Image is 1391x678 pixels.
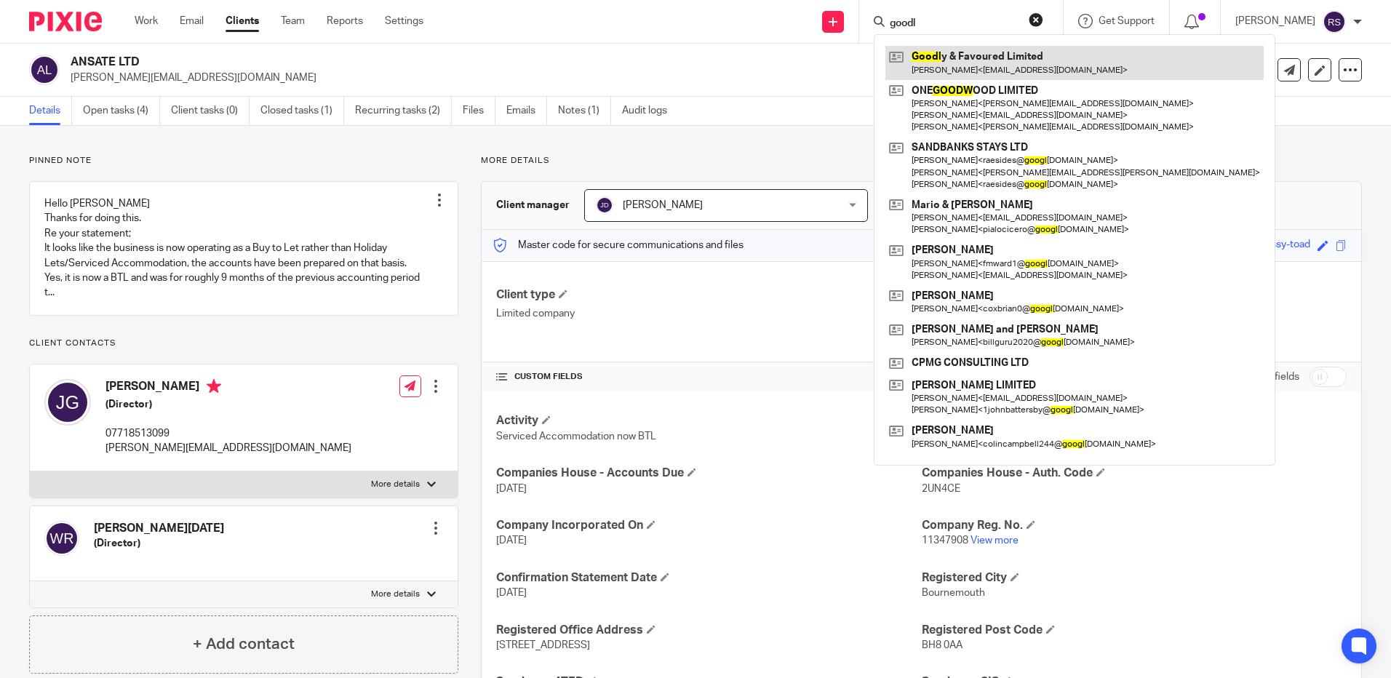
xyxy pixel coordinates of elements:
[44,521,79,556] img: svg%3E
[180,14,204,28] a: Email
[496,518,921,533] h4: Company Incorporated On
[922,588,985,598] span: Bournemouth
[496,640,590,650] span: [STREET_ADDRESS]
[385,14,423,28] a: Settings
[1029,12,1043,27] button: Clear
[29,97,72,125] a: Details
[922,518,1347,533] h4: Company Reg. No.
[83,97,160,125] a: Open tasks (4)
[281,14,305,28] a: Team
[1323,10,1346,33] img: svg%3E
[355,97,452,125] a: Recurring tasks (2)
[371,589,420,600] p: More details
[496,588,527,598] span: [DATE]
[327,14,363,28] a: Reports
[94,536,224,551] h5: (Director)
[135,14,158,28] a: Work
[94,521,224,536] h4: [PERSON_NAME][DATE]
[922,640,962,650] span: BH8 0AA
[71,55,945,70] h2: ANSATE LTD
[105,397,351,412] h5: (Director)
[1235,14,1315,28] p: [PERSON_NAME]
[481,155,1362,167] p: More details
[622,97,678,125] a: Audit logs
[496,623,921,638] h4: Registered Office Address
[71,71,1164,85] p: [PERSON_NAME][EMAIL_ADDRESS][DOMAIN_NAME]
[496,287,921,303] h4: Client type
[496,466,921,481] h4: Companies House - Accounts Due
[207,379,221,394] i: Primary
[922,484,960,494] span: 2UN4CE
[496,535,527,546] span: [DATE]
[623,200,703,210] span: [PERSON_NAME]
[922,623,1347,638] h4: Registered Post Code
[105,426,351,441] p: 07718513099
[496,431,656,442] span: Serviced Accommodation now BTL
[496,484,527,494] span: [DATE]
[29,338,458,349] p: Client contacts
[105,379,351,397] h4: [PERSON_NAME]
[44,379,91,426] img: svg%3E
[260,97,344,125] a: Closed tasks (1)
[105,441,351,455] p: [PERSON_NAME][EMAIL_ADDRESS][DOMAIN_NAME]
[506,97,547,125] a: Emails
[596,196,613,214] img: svg%3E
[922,570,1347,586] h4: Registered City
[29,55,60,85] img: svg%3E
[29,12,102,31] img: Pixie
[922,466,1347,481] h4: Companies House - Auth. Code
[496,198,570,212] h3: Client manager
[1099,16,1155,26] span: Get Support
[496,306,921,321] p: Limited company
[496,371,921,383] h4: CUSTOM FIELDS
[226,14,259,28] a: Clients
[371,479,420,490] p: More details
[493,238,744,252] p: Master code for secure communications and files
[496,570,921,586] h4: Confirmation Statement Date
[463,97,495,125] a: Files
[970,535,1019,546] a: View more
[193,633,295,655] h4: + Add contact
[496,413,921,428] h4: Activity
[29,155,458,167] p: Pinned note
[888,17,1019,31] input: Search
[922,535,968,546] span: 11347908
[171,97,250,125] a: Client tasks (0)
[558,97,611,125] a: Notes (1)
